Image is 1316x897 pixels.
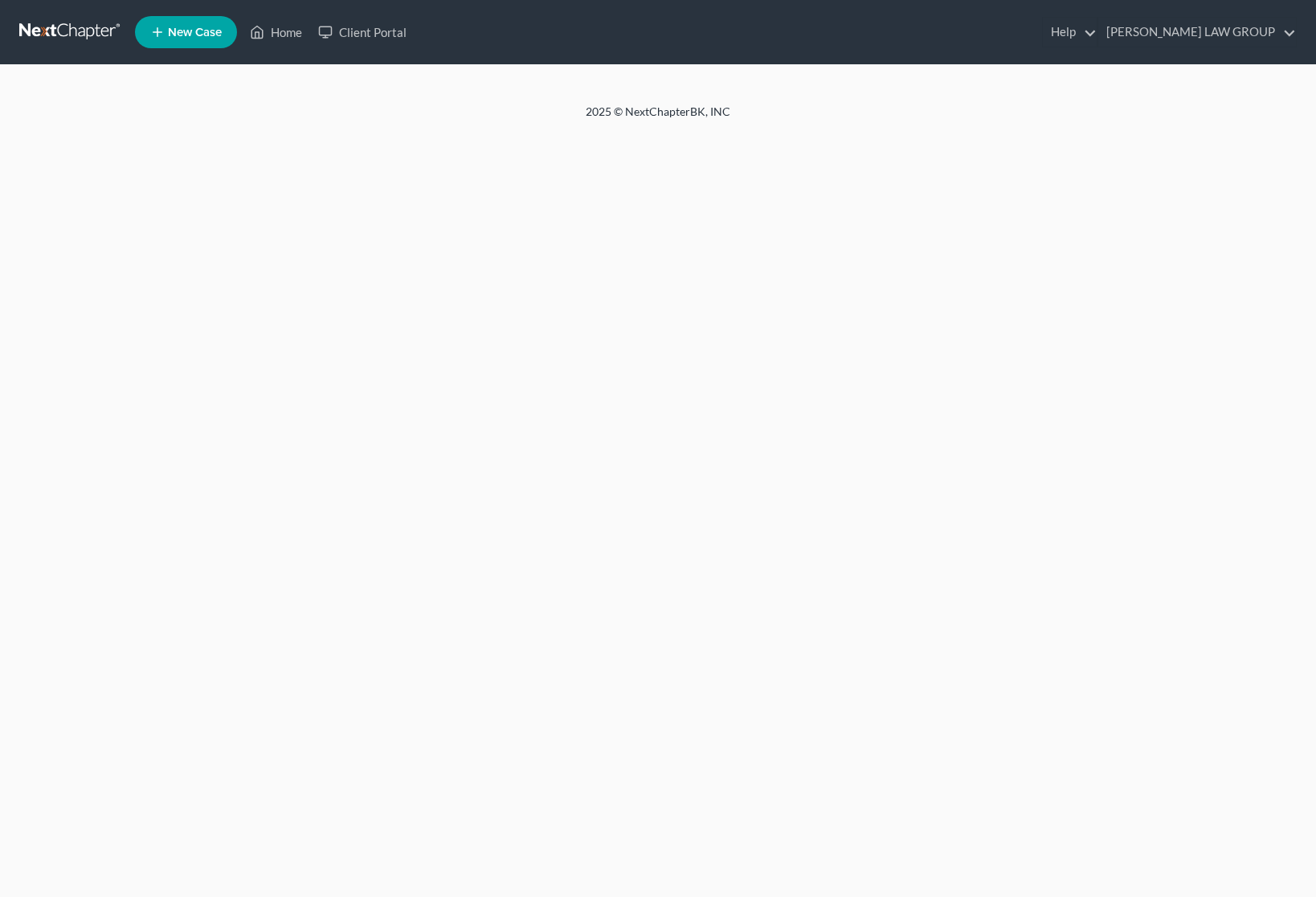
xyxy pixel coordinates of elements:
[1098,18,1296,47] a: [PERSON_NAME] LAW GROUP
[200,104,1116,133] div: 2025 © NextChapterBK, INC
[135,16,237,48] new-legal-case-button: New Case
[242,18,310,47] a: Home
[1043,18,1097,47] a: Help
[310,18,415,47] a: Client Portal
